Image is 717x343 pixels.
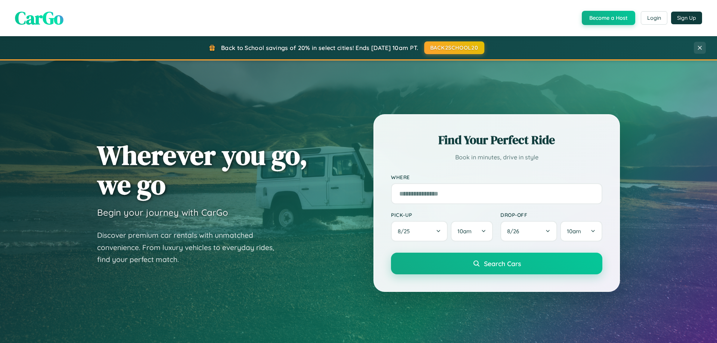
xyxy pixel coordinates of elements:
span: 10am [567,228,581,235]
button: Sign Up [671,12,702,24]
p: Discover premium car rentals with unmatched convenience. From luxury vehicles to everyday rides, ... [97,229,284,266]
span: 8 / 25 [398,228,413,235]
button: 8/25 [391,221,448,241]
span: 8 / 26 [507,228,523,235]
button: 10am [451,221,493,241]
label: Drop-off [500,212,602,218]
h1: Wherever you go, we go [97,140,308,199]
label: Pick-up [391,212,493,218]
label: Where [391,174,602,180]
span: CarGo [15,6,63,30]
p: Book in minutes, drive in style [391,152,602,163]
button: Login [641,11,667,25]
span: 10am [457,228,472,235]
span: Search Cars [484,259,521,268]
button: BACK2SCHOOL20 [424,41,484,54]
button: Become a Host [582,11,635,25]
button: Search Cars [391,253,602,274]
button: 10am [560,221,602,241]
span: Back to School savings of 20% in select cities! Ends [DATE] 10am PT. [221,44,418,52]
h2: Find Your Perfect Ride [391,132,602,148]
button: 8/26 [500,221,557,241]
h3: Begin your journey with CarGo [97,207,228,218]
